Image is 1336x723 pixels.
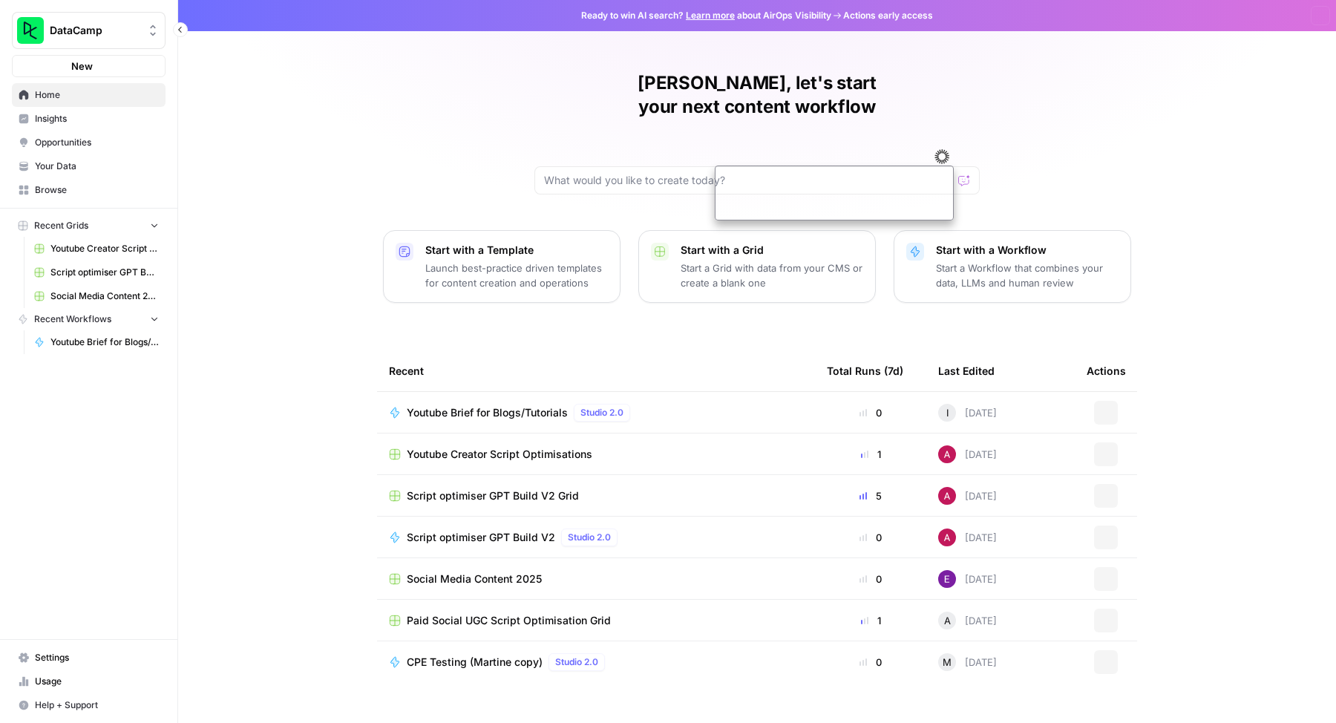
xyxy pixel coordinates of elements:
[12,83,166,107] a: Home
[938,653,997,671] div: [DATE]
[35,675,159,688] span: Usage
[894,230,1131,303] button: Start with a WorkflowStart a Workflow that combines your data, LLMs and human review
[35,112,159,125] span: Insights
[71,59,93,73] span: New
[938,487,956,505] img: 43c7ryrks7gay32ec4w6nmwi11rw
[50,23,140,38] span: DataCamp
[50,336,159,349] span: Youtube Brief for Blogs/Tutorials
[938,570,956,588] img: e4njzf3bqkrs28am5bweqlth8km9
[12,131,166,154] a: Opportunities
[681,243,863,258] p: Start with a Grid
[580,406,623,419] span: Studio 2.0
[389,447,803,462] a: Youtube Creator Script Optimisations
[638,230,876,303] button: Start with a GridStart a Grid with data from your CMS or create a blank one
[944,613,951,628] span: A
[407,447,592,462] span: Youtube Creator Script Optimisations
[35,136,159,149] span: Opportunities
[12,178,166,202] a: Browse
[407,488,579,503] span: Script optimiser GPT Build V2 Grid
[938,445,956,463] img: 43c7ryrks7gay32ec4w6nmwi11rw
[407,405,568,420] span: Youtube Brief for Blogs/Tutorials
[581,9,831,22] span: Ready to win AI search? about AirOps Visibility
[938,529,997,546] div: [DATE]
[12,693,166,717] button: Help + Support
[383,230,620,303] button: Start with a TemplateLaunch best-practice driven templates for content creation and operations
[827,350,903,391] div: Total Runs (7d)
[389,529,803,546] a: Script optimiser GPT Build V2Studio 2.0
[389,572,803,586] a: Social Media Content 2025
[407,655,543,670] span: CPE Testing (Martine copy)
[407,613,611,628] span: Paid Social UGC Script Optimisation Grid
[12,215,166,237] button: Recent Grids
[35,651,159,664] span: Settings
[827,655,914,670] div: 0
[35,183,159,197] span: Browse
[27,284,166,308] a: Social Media Content 2025
[50,266,159,279] span: Script optimiser GPT Build V2 Grid
[938,529,956,546] img: 43c7ryrks7gay32ec4w6nmwi11rw
[843,9,933,22] span: Actions early access
[425,261,608,290] p: Launch best-practice driven templates for content creation and operations
[936,243,1119,258] p: Start with a Workflow
[568,531,611,544] span: Studio 2.0
[12,107,166,131] a: Insights
[407,572,542,586] span: Social Media Content 2025
[34,219,88,232] span: Recent Grids
[544,173,952,188] input: What would you like to create today?
[934,149,949,164] img: svg+xml;base64,PHN2ZyB3aWR0aD0iMzMiIGhlaWdodD0iMzIiIHZpZXdCb3g9IjAgMCAzMyAzMiIgZmlsbD0ibm9uZSIgeG...
[938,487,997,505] div: [DATE]
[389,653,803,671] a: CPE Testing (Martine copy)Studio 2.0
[827,405,914,420] div: 0
[938,350,995,391] div: Last Edited
[12,154,166,178] a: Your Data
[12,646,166,670] a: Settings
[50,242,159,255] span: Youtube Creator Script Optimisations
[946,405,949,420] span: I
[827,572,914,586] div: 0
[936,261,1119,290] p: Start a Workflow that combines your data, LLMs and human review
[27,237,166,261] a: Youtube Creator Script Optimisations
[35,160,159,173] span: Your Data
[389,404,803,422] a: Youtube Brief for Blogs/TutorialsStudio 2.0
[12,670,166,693] a: Usage
[827,447,914,462] div: 1
[681,261,863,290] p: Start a Grid with data from your CMS or create a blank one
[27,330,166,354] a: Youtube Brief for Blogs/Tutorials
[943,655,952,670] span: M
[389,350,803,391] div: Recent
[389,613,803,628] a: Paid Social UGC Script Optimisation Grid
[827,530,914,545] div: 0
[407,530,555,545] span: Script optimiser GPT Build V2
[35,699,159,712] span: Help + Support
[534,71,980,119] h1: [PERSON_NAME], let's start your next content workflow
[938,612,997,629] div: [DATE]
[12,12,166,49] button: Workspace: DataCamp
[938,570,997,588] div: [DATE]
[938,445,997,463] div: [DATE]
[555,655,598,669] span: Studio 2.0
[827,613,914,628] div: 1
[827,488,914,503] div: 5
[425,243,608,258] p: Start with a Template
[686,10,735,21] a: Learn more
[35,88,159,102] span: Home
[938,404,997,422] div: [DATE]
[27,261,166,284] a: Script optimiser GPT Build V2 Grid
[17,17,44,44] img: DataCamp Logo
[34,313,111,326] span: Recent Workflows
[12,308,166,330] button: Recent Workflows
[389,488,803,503] a: Script optimiser GPT Build V2 Grid
[50,289,159,303] span: Social Media Content 2025
[12,55,166,77] button: New
[1087,350,1126,391] div: Actions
